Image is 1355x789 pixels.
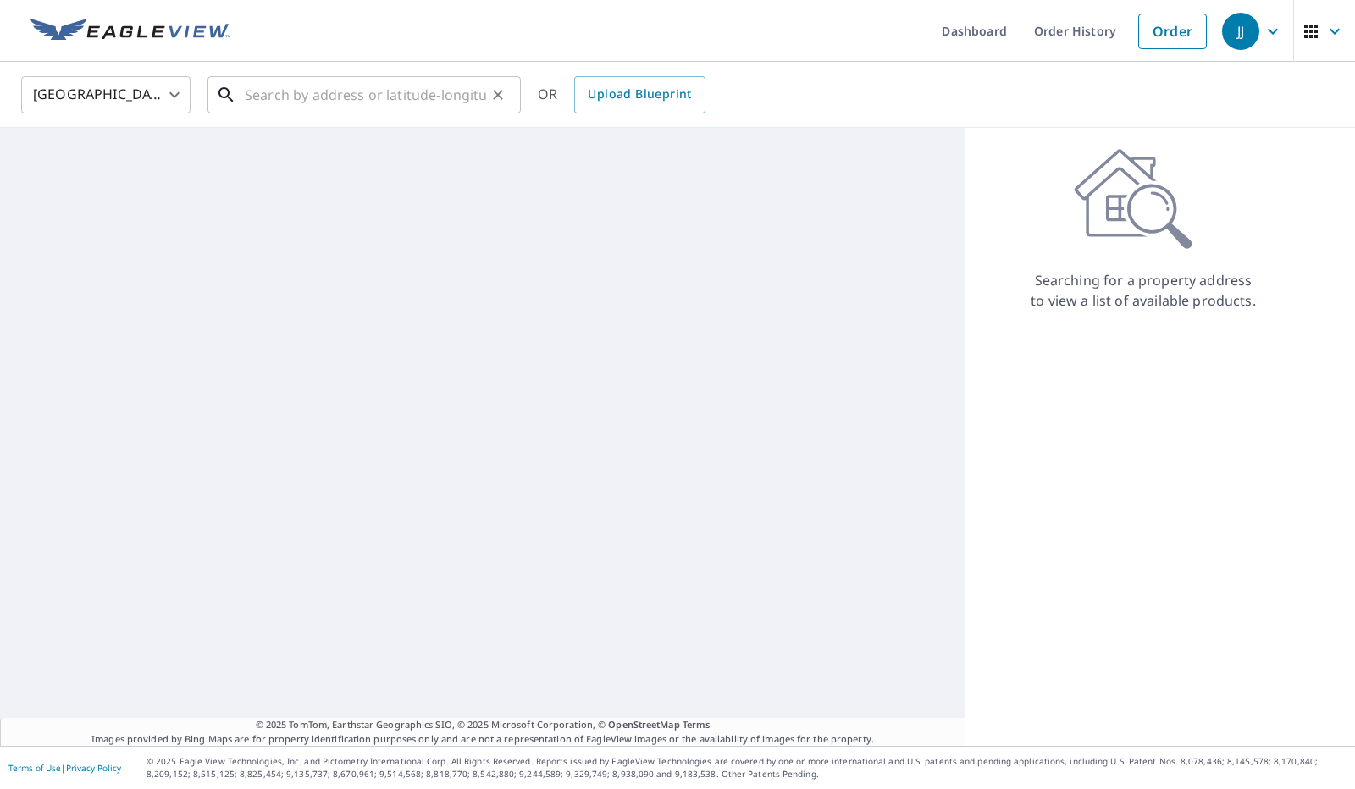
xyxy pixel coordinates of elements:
a: Terms [683,718,711,731]
p: Searching for a property address to view a list of available products. [1030,270,1257,311]
a: Upload Blueprint [574,76,705,113]
a: OpenStreetMap [608,718,679,731]
div: OR [538,76,705,113]
img: EV Logo [30,19,230,44]
span: Upload Blueprint [588,84,691,105]
button: Clear [486,83,510,107]
a: Order [1138,14,1207,49]
p: © 2025 Eagle View Technologies, Inc. and Pictometry International Corp. All Rights Reserved. Repo... [147,755,1347,781]
div: [GEOGRAPHIC_DATA] [21,71,191,119]
span: © 2025 TomTom, Earthstar Geographics SIO, © 2025 Microsoft Corporation, © [256,718,711,732]
a: Privacy Policy [66,762,121,774]
a: Terms of Use [8,762,61,774]
p: | [8,763,121,773]
div: JJ [1222,13,1259,50]
input: Search by address or latitude-longitude [245,71,486,119]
